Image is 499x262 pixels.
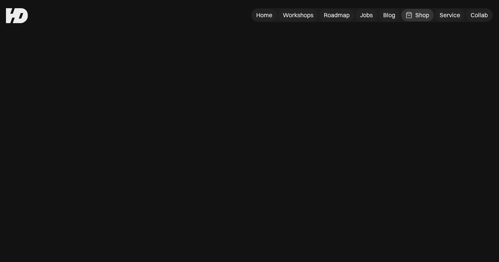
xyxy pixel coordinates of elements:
[356,9,377,21] a: Jobs
[435,9,465,21] a: Service
[278,9,318,21] a: Workshops
[466,9,492,21] a: Collab
[324,11,350,19] div: Roadmap
[471,11,488,19] div: Collab
[252,9,277,21] a: Home
[401,9,434,21] a: Shop
[256,11,272,19] div: Home
[360,11,373,19] div: Jobs
[440,11,460,19] div: Service
[415,11,429,19] div: Shop
[383,11,395,19] div: Blog
[379,9,400,21] a: Blog
[319,9,354,21] a: Roadmap
[283,11,313,19] div: Workshops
